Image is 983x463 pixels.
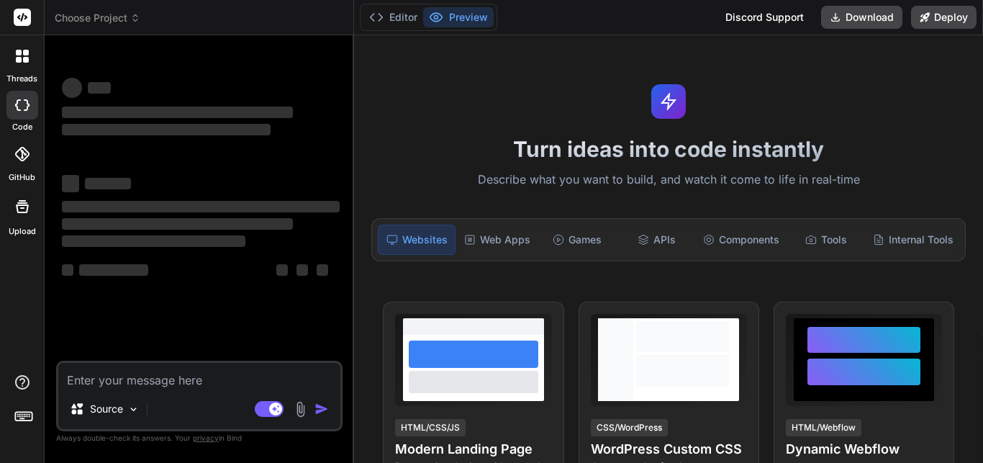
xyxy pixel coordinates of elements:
[62,264,73,276] span: ‌
[62,235,245,247] span: ‌
[867,225,959,255] div: Internal Tools
[62,78,82,98] span: ‌
[9,225,36,238] label: Upload
[423,7,494,27] button: Preview
[539,225,615,255] div: Games
[591,419,668,436] div: CSS/WordPress
[458,225,536,255] div: Web Apps
[821,6,902,29] button: Download
[363,7,423,27] button: Editor
[591,439,747,459] h4: WordPress Custom CSS
[697,225,785,255] div: Components
[62,218,293,230] span: ‌
[363,171,974,189] p: Describe what you want to build, and watch it come to life in real-time
[314,402,329,416] img: icon
[317,264,328,276] span: ‌
[296,264,308,276] span: ‌
[911,6,977,29] button: Deploy
[62,175,79,192] span: ‌
[193,433,219,442] span: privacy
[127,403,140,415] img: Pick Models
[717,6,812,29] div: Discord Support
[56,431,343,445] p: Always double-check its answers. Your in Bind
[395,419,466,436] div: HTML/CSS/JS
[79,264,148,276] span: ‌
[9,171,35,184] label: GitHub
[62,124,271,135] span: ‌
[618,225,694,255] div: APIs
[85,178,131,189] span: ‌
[788,225,864,255] div: Tools
[276,264,288,276] span: ‌
[395,439,551,459] h4: Modern Landing Page
[62,201,340,212] span: ‌
[55,11,140,25] span: Choose Project
[378,225,456,255] div: Websites
[12,121,32,133] label: code
[90,402,123,416] p: Source
[88,82,111,94] span: ‌
[786,419,861,436] div: HTML/Webflow
[62,107,293,118] span: ‌
[6,73,37,85] label: threads
[292,401,309,418] img: attachment
[363,136,974,162] h1: Turn ideas into code instantly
